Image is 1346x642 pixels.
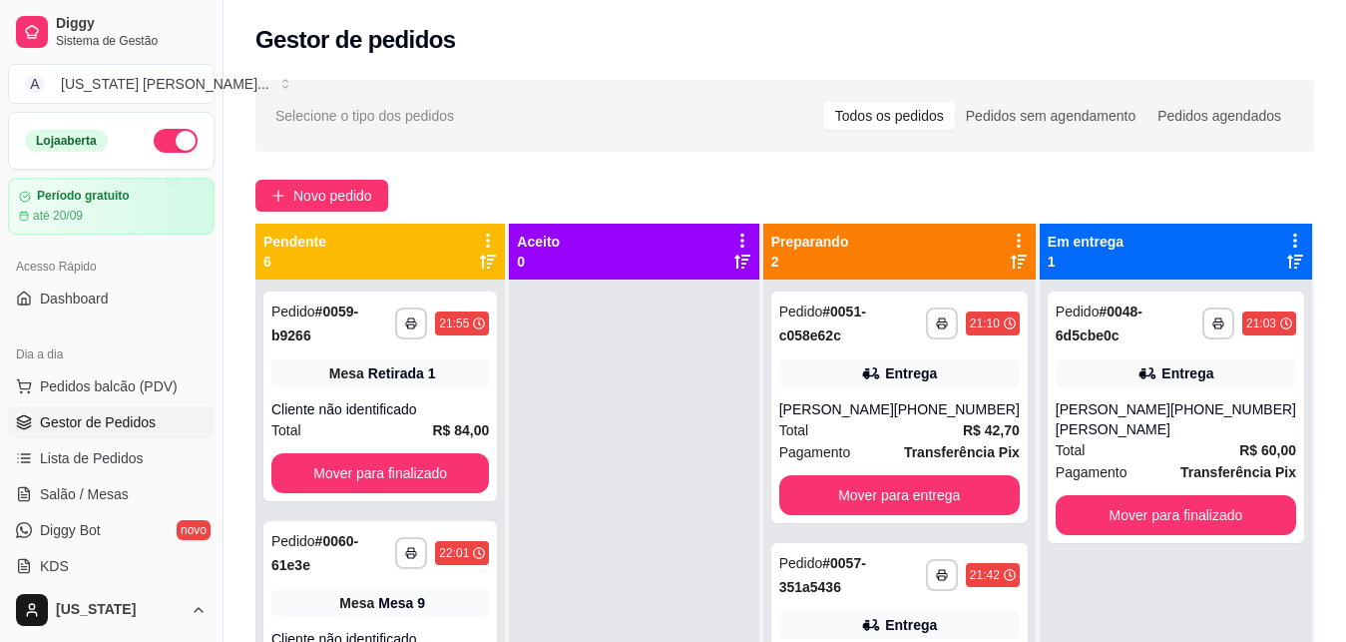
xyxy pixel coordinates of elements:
span: Gestor de Pedidos [40,412,156,432]
span: Pedido [271,533,315,549]
p: 0 [517,252,560,272]
button: Pedidos balcão (PDV) [8,370,215,402]
div: 22:01 [439,545,469,561]
div: Dia a dia [8,338,215,370]
span: Novo pedido [293,185,372,207]
p: Aceito [517,232,560,252]
span: Pedidos balcão (PDV) [40,376,178,396]
span: Mesa [329,363,364,383]
button: [US_STATE] [8,586,215,634]
strong: R$ 84,00 [433,422,490,438]
div: Retirada 1 [368,363,436,383]
div: 21:03 [1246,316,1276,331]
article: Período gratuito [37,189,130,204]
button: Select a team [8,64,215,104]
h2: Gestor de pedidos [255,24,456,56]
button: Mover para finalizado [271,453,489,493]
strong: # 0060-61e3e [271,533,358,573]
p: Em entrega [1048,232,1123,252]
p: 6 [263,252,326,272]
div: [PHONE_NUMBER] [1170,399,1296,439]
strong: # 0048-6d5cbe0c [1056,304,1142,343]
button: Alterar Status [154,129,198,153]
button: Mover para finalizado [1056,495,1296,535]
strong: # 0057-351a5436 [779,555,866,595]
div: Cliente não identificado [271,399,489,419]
div: [PERSON_NAME] [PERSON_NAME] [1056,399,1170,439]
span: Selecione o tipo dos pedidos [275,105,454,127]
div: [US_STATE] [PERSON_NAME] ... [61,74,269,94]
p: 1 [1048,252,1123,272]
span: Pagamento [779,441,851,463]
span: Total [779,419,809,441]
span: Pedido [1056,304,1100,320]
span: plus [271,189,285,203]
span: Pedido [779,555,823,571]
p: Preparando [771,232,849,252]
p: Pendente [263,232,326,252]
a: Gestor de Pedidos [8,406,215,438]
strong: R$ 60,00 [1239,442,1296,458]
a: Dashboard [8,283,215,315]
button: Novo pedido [255,180,388,212]
div: 21:55 [439,316,469,331]
span: Dashboard [40,289,109,309]
strong: # 0051-c058e62c [779,304,866,343]
strong: Transferência Pix [904,444,1020,460]
strong: # 0059-b9266 [271,304,358,343]
strong: R$ 42,70 [963,422,1020,438]
span: Total [1056,439,1086,461]
div: Pedidos sem agendamento [955,102,1146,130]
p: 2 [771,252,849,272]
div: Entrega [885,363,937,383]
div: 21:42 [970,567,1000,583]
span: Sistema de Gestão [56,33,207,49]
span: Salão / Mesas [40,484,129,504]
div: Todos os pedidos [824,102,955,130]
div: Pedidos agendados [1146,102,1292,130]
article: até 20/09 [33,208,83,224]
span: Diggy [56,15,207,33]
a: DiggySistema de Gestão [8,8,215,56]
span: Mesa [339,593,374,613]
a: KDS [8,550,215,582]
div: 21:10 [970,316,1000,331]
div: Mesa 9 [378,593,425,613]
span: Pagamento [1056,461,1127,483]
button: Mover para entrega [779,475,1020,515]
span: [US_STATE] [56,601,183,619]
span: Total [271,419,301,441]
div: [PHONE_NUMBER] [894,399,1020,419]
div: Loja aberta [25,130,108,152]
div: Entrega [885,615,937,635]
a: Lista de Pedidos [8,442,215,474]
div: [PERSON_NAME] [779,399,894,419]
a: Diggy Botnovo [8,514,215,546]
div: Entrega [1161,363,1213,383]
span: Lista de Pedidos [40,448,144,468]
span: Pedido [271,304,315,320]
div: Acesso Rápido [8,251,215,283]
a: Período gratuitoaté 20/09 [8,178,215,235]
span: A [25,74,45,94]
span: Diggy Bot [40,520,101,540]
strong: Transferência Pix [1180,464,1296,480]
span: KDS [40,556,69,576]
a: Salão / Mesas [8,478,215,510]
span: Pedido [779,304,823,320]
